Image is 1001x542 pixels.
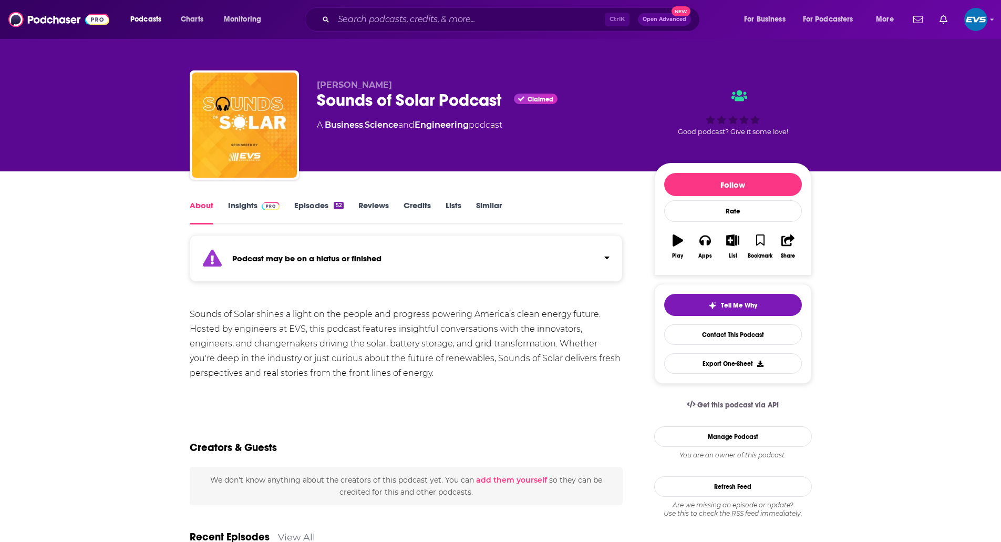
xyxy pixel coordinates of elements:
[721,301,757,310] span: Tell Me Why
[664,294,802,316] button: tell me why sparkleTell Me Why
[654,426,812,447] a: Manage Podcast
[654,451,812,459] div: You are an owner of this podcast.
[744,12,786,27] span: For Business
[216,11,275,28] button: open menu
[528,97,553,102] span: Claimed
[935,11,952,28] a: Show notifications dropdown
[317,119,502,131] div: A podcast
[964,8,987,31] span: Logged in as evs-eng
[130,12,161,27] span: Podcasts
[638,13,691,26] button: Open AdvancedNew
[964,8,987,31] button: Show profile menu
[774,228,801,265] button: Share
[190,441,277,454] h2: Creators & Guests
[964,8,987,31] img: User Profile
[697,401,779,410] span: Get this podcast via API
[476,476,547,484] button: add them yourself
[803,12,853,27] span: For Podcasters
[363,120,365,130] span: ,
[654,80,812,145] div: Good podcast? Give it some love!
[181,12,203,27] span: Charts
[678,392,788,418] a: Get this podcast via API
[678,128,788,136] span: Good podcast? Give it some love!
[174,11,210,28] a: Charts
[192,73,297,178] img: Sounds of Solar Podcast
[748,253,772,259] div: Bookmark
[446,200,461,224] a: Lists
[210,475,602,496] span: We don't know anything about the creators of this podcast yet . You can so they can be credited f...
[476,200,502,224] a: Similar
[796,11,869,28] button: open menu
[654,501,812,518] div: Are we missing an episode or update? Use this to check the RSS feed immediately.
[664,200,802,222] div: Rate
[190,307,623,381] div: Sounds of Solar shines a light on the people and progress powering America’s clean energy future....
[190,200,213,224] a: About
[325,120,363,130] a: Business
[358,200,389,224] a: Reviews
[708,301,717,310] img: tell me why sparkle
[672,6,690,16] span: New
[672,253,683,259] div: Play
[781,253,795,259] div: Share
[605,13,630,26] span: Ctrl K
[334,11,605,28] input: Search podcasts, credits, & more...
[8,9,109,29] img: Podchaser - Follow, Share and Rate Podcasts
[398,120,415,130] span: and
[719,228,746,265] button: List
[334,202,343,209] div: 52
[664,228,692,265] button: Play
[664,173,802,196] button: Follow
[747,228,774,265] button: Bookmark
[698,253,712,259] div: Apps
[317,80,392,90] span: [PERSON_NAME]
[737,11,799,28] button: open menu
[262,202,280,210] img: Podchaser Pro
[876,12,894,27] span: More
[294,200,343,224] a: Episodes52
[415,120,469,130] a: Engineering
[404,200,431,224] a: Credits
[869,11,907,28] button: open menu
[228,200,280,224] a: InsightsPodchaser Pro
[664,324,802,345] a: Contact This Podcast
[315,7,710,32] div: Search podcasts, credits, & more...
[232,253,381,263] strong: Podcast may be on a hiatus or finished
[190,241,623,282] section: Click to expand status details
[729,253,737,259] div: List
[909,11,927,28] a: Show notifications dropdown
[643,17,686,22] span: Open Advanced
[654,476,812,497] button: Refresh Feed
[123,11,175,28] button: open menu
[365,120,398,130] a: Science
[664,353,802,374] button: Export One-Sheet
[224,12,261,27] span: Monitoring
[692,228,719,265] button: Apps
